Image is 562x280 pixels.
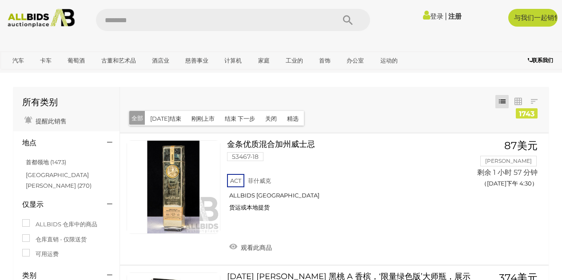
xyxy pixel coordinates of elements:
[252,53,275,68] a: 家庭
[219,53,247,68] a: 计算机
[12,57,24,64] font: 汽车
[191,115,215,122] font: 刚刚上市
[150,115,181,122] font: [DATE]结束
[101,57,136,64] font: 古董和艺术品
[234,140,470,218] a: 金条优质混合加州威士忌 53467-18 ACT 菲什威克 ALLBIDS [GEOGRAPHIC_DATA] 货运或本地提货
[7,53,30,68] a: 汽车
[219,111,260,126] button: 结束 下一步
[22,200,44,209] font: 仅显示
[224,57,242,64] font: 计算机
[26,158,66,166] font: 首都领地 (1473)
[265,115,277,122] font: 关闭
[186,111,220,126] button: 刚刚上市
[448,12,462,20] a: 注册
[179,53,214,68] a: 慈善事业
[341,53,370,68] a: 办公室
[347,57,364,64] font: 办公室
[375,53,403,68] a: 运动的
[514,13,561,22] font: 与我们一起销售
[423,12,443,20] a: 登录
[280,53,309,68] a: 工业的
[22,138,36,147] font: 地点
[62,53,91,68] a: 葡萄酒
[145,111,187,126] button: [DATE]结束
[313,53,336,68] a: 首饰
[227,139,315,149] font: 金条优质混合加州威士忌
[36,117,67,125] font: 提醒此销售
[34,53,57,68] a: 卡车
[185,57,208,64] font: 慈善事业
[519,109,534,118] font: 1743
[36,221,97,228] font: ALLBIDS 仓库中的商品
[241,244,272,252] font: 观看此商品
[4,9,78,28] img: Allbids.com.au
[22,97,58,107] font: 所有类别
[40,57,52,64] font: 卡车
[504,139,538,152] font: 87美元
[227,240,274,253] a: 观看此商品
[152,57,169,64] font: 酒店业
[96,53,142,68] a: 古董和艺术品
[129,111,145,125] button: 全部
[36,250,59,257] font: 可用运费
[326,9,370,31] button: 搜索
[319,57,331,64] font: 首饰
[532,57,553,63] font: 联系我们
[146,53,175,68] a: 酒店业
[287,115,299,122] font: 精选
[225,115,255,122] font: 结束 下一步
[68,57,85,64] font: 葡萄酒
[22,114,69,127] a: 提醒此销售
[258,57,270,64] font: 家庭
[430,12,443,20] font: 登录
[282,111,304,126] button: 精选
[286,57,303,64] font: 工业的
[260,111,282,126] button: 关闭
[445,11,447,21] font: |
[528,55,555,65] a: 联系我们
[132,114,143,122] font: 全部
[380,57,398,64] font: 运动的
[484,140,540,192] a: 87美元 [PERSON_NAME] 剩余 1 小时 57 分钟 （[DATE]下午 4:30）
[36,236,87,243] font: 仓库直销 - 仅限送货
[22,271,36,280] font: 类别
[508,9,558,27] a: 与我们一起销售
[26,171,92,189] font: [GEOGRAPHIC_DATA][PERSON_NAME] (270)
